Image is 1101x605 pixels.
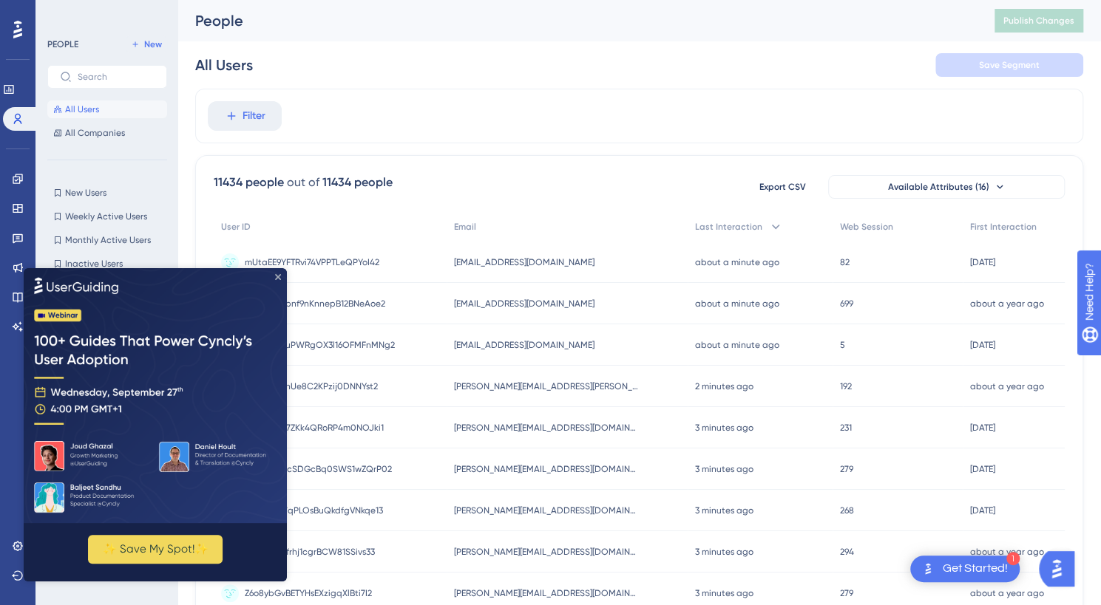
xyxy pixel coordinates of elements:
time: about a minute ago [695,340,779,350]
span: All Companies [65,127,125,139]
span: All Users [65,103,99,115]
time: [DATE] [970,340,995,350]
span: Monthly Active Users [65,234,151,246]
iframe: UserGuiding AI Assistant Launcher [1039,547,1083,591]
button: ✨ Save My Spot!✨ [64,267,199,295]
button: Save Segment [935,53,1083,77]
span: 699 [840,298,853,310]
button: All Users [47,100,167,118]
time: about a minute ago [695,257,779,267]
span: First Interaction [970,221,1037,233]
time: 2 minutes ago [695,381,753,392]
span: User ID [221,221,251,233]
span: 231 [840,422,852,434]
span: 294 [840,546,854,558]
div: All Users [195,55,253,75]
div: 1 [1006,552,1020,565]
span: Inactive Users [65,258,123,270]
span: 192 [840,380,852,392]
span: [PERSON_NAME][EMAIL_ADDRESS][DOMAIN_NAME] [454,422,639,434]
button: New Users [47,184,167,202]
time: about a year ago [970,588,1044,598]
button: Publish Changes [995,9,1083,33]
span: Export CSV [759,181,806,193]
time: about a year ago [970,298,1044,309]
time: about a minute ago [695,298,779,309]
span: ZpI7dnzN7qPLOsBuQkdfgVNkqe13 [245,505,383,516]
div: out of [287,174,319,191]
button: New [126,35,167,53]
div: PEOPLE [47,38,78,50]
div: People [195,10,958,31]
span: Z6o8ybGvBETYHsEXzigqXlBti7I2 [245,587,372,599]
button: Weekly Active Users [47,208,167,225]
span: Filter [243,107,265,125]
div: 11434 people [214,174,284,191]
button: Filter [208,101,282,131]
button: Inactive Users [47,255,167,273]
time: 3 minutes ago [695,505,753,516]
button: All Companies [47,124,167,142]
span: 268 [840,505,854,516]
span: [EMAIL_ADDRESS][DOMAIN_NAME] [454,256,594,268]
span: To6ci7O6ucSDGcBq0SWS1wZQrP02 [245,463,392,475]
span: C3zMzu3zfrhj1cgrBCW81SSivs33 [245,546,375,558]
span: New Users [65,187,106,199]
span: 279 [840,463,853,475]
span: 9tp5eqJuuPWRgOX3l16OFMFnMNg2 [245,339,395,351]
div: 11434 people [322,174,393,191]
time: about a year ago [970,381,1044,392]
time: [DATE] [970,423,995,433]
span: Publish Changes [1003,15,1074,27]
span: Web Session [840,221,893,233]
input: Search [78,72,155,82]
span: Last Interaction [695,221,762,233]
time: 3 minutes ago [695,547,753,557]
button: Monthly Active Users [47,231,167,249]
div: Open Get Started! checklist, remaining modules: 1 [910,556,1020,582]
span: FpqqEjDSbnf9nKnnepB12BNeAoe2 [245,298,385,310]
span: Bcq93E9YI7ZKk4QRoRP4m0NOJki1 [245,422,384,434]
span: [PERSON_NAME][EMAIL_ADDRESS][DOMAIN_NAME] [454,546,639,558]
span: Available Attributes (16) [888,181,989,193]
div: Get Started! [943,561,1008,577]
span: Email [454,221,476,233]
span: 279 [840,587,853,599]
span: 5 [840,339,845,351]
span: Save Segment [979,59,1040,71]
button: Available Attributes (16) [828,175,1065,199]
span: New [144,38,162,50]
span: [PERSON_NAME][EMAIL_ADDRESS][DOMAIN_NAME] [454,587,639,599]
span: mUtaEE9YFTRvi74VPPTLeQPYoI42 [245,256,379,268]
span: Need Help? [35,4,92,21]
div: Close Preview [251,6,257,12]
time: 3 minutes ago [695,464,753,474]
span: [PERSON_NAME][EMAIL_ADDRESS][PERSON_NAME][DOMAIN_NAME] [454,380,639,392]
time: [DATE] [970,257,995,267]
span: [PERSON_NAME][EMAIL_ADDRESS][DOMAIN_NAME] [454,505,639,516]
span: Weekly Active Users [65,211,147,222]
time: [DATE] [970,464,995,474]
time: about a year ago [970,547,1044,557]
span: Us4IPxtBhhUe8C2KPzij0DNNYst2 [245,380,378,392]
span: [PERSON_NAME][EMAIL_ADDRESS][DOMAIN_NAME] [454,463,639,475]
time: 3 minutes ago [695,588,753,598]
time: [DATE] [970,505,995,516]
span: [EMAIL_ADDRESS][DOMAIN_NAME] [454,298,594,310]
time: 3 minutes ago [695,423,753,433]
span: [EMAIL_ADDRESS][DOMAIN_NAME] [454,339,594,351]
span: 82 [840,256,850,268]
img: launcher-image-alternative-text [919,560,937,578]
button: Export CSV [745,175,819,199]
